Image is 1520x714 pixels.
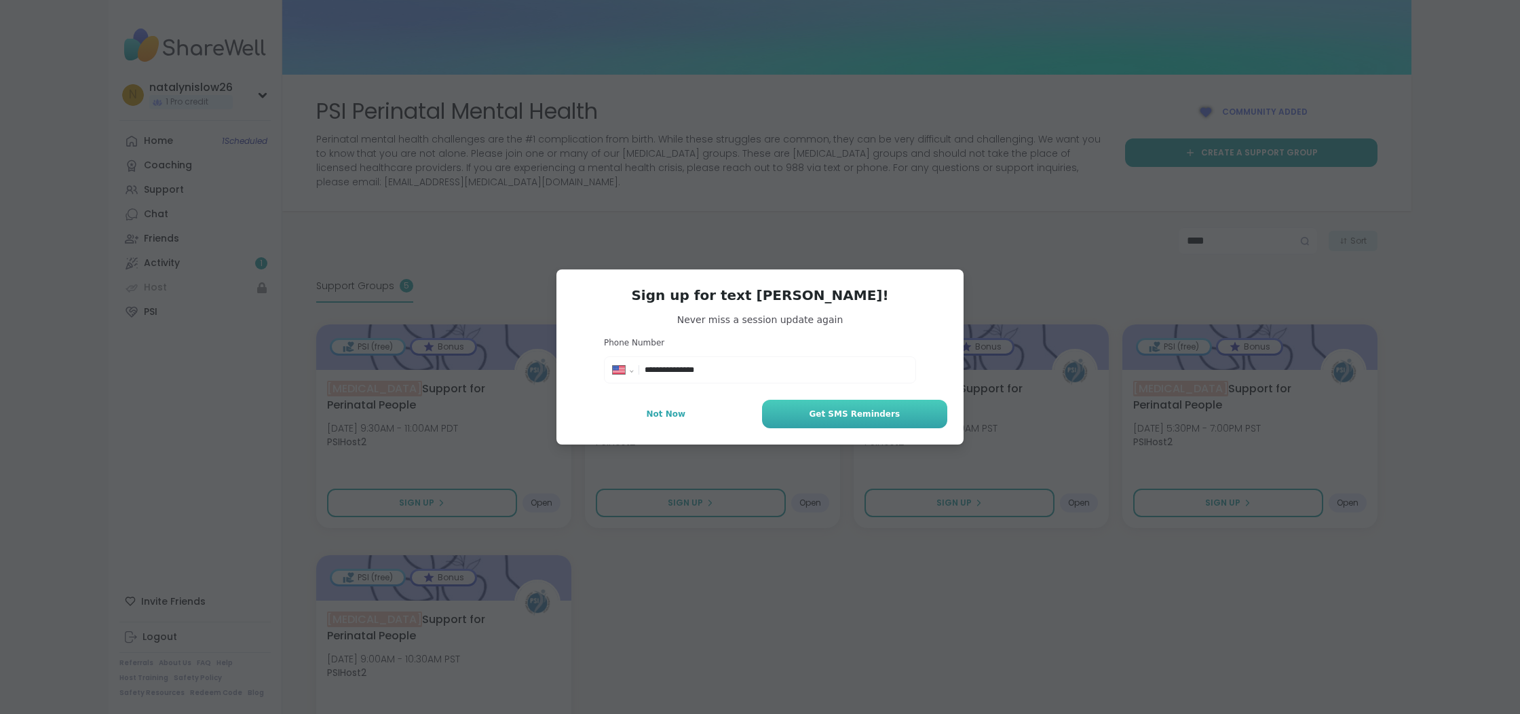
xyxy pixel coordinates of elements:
[573,313,947,326] span: Never miss a session update again
[646,408,685,420] span: Not Now
[604,337,916,349] h3: Phone Number
[762,400,947,428] button: Get SMS Reminders
[573,400,759,428] button: Not Now
[573,286,947,305] h3: Sign up for text [PERSON_NAME]!
[809,408,900,420] span: Get SMS Reminders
